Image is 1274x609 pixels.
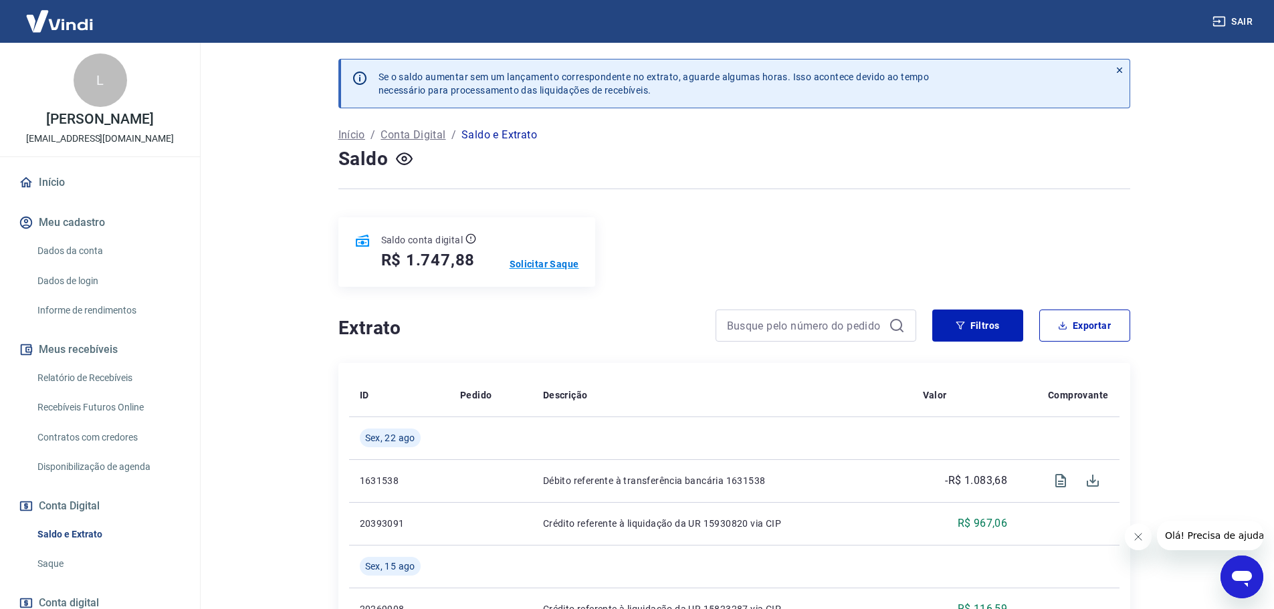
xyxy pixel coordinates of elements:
p: Se o saldo aumentar sem um lançamento correspondente no extrato, aguarde algumas horas. Isso acon... [379,70,930,97]
a: Disponibilização de agenda [32,453,184,481]
p: Saldo conta digital [381,233,463,247]
p: -R$ 1.083,68 [945,473,1007,489]
a: Relatório de Recebíveis [32,364,184,392]
p: Crédito referente à liquidação da UR 15930820 via CIP [543,517,901,530]
iframe: Fechar mensagem [1125,523,1152,550]
img: Vindi [16,1,103,41]
iframe: Mensagem da empresa [1157,521,1263,550]
span: Sex, 22 ago [365,431,415,445]
p: [PERSON_NAME] [46,112,153,126]
p: R$ 967,06 [958,515,1008,531]
p: Valor [923,388,947,402]
a: Saque [32,550,184,578]
p: Saldo e Extrato [461,127,537,143]
a: Solicitar Saque [510,257,579,271]
p: Comprovante [1048,388,1108,402]
a: Início [16,168,184,197]
span: Visualizar [1045,465,1077,497]
button: Filtros [932,310,1023,342]
p: 1631538 [360,474,439,487]
a: Informe de rendimentos [32,297,184,324]
a: Contratos com credores [32,424,184,451]
p: [EMAIL_ADDRESS][DOMAIN_NAME] [26,132,174,146]
a: Início [338,127,365,143]
h4: Extrato [338,315,700,342]
button: Sair [1210,9,1258,34]
button: Exportar [1039,310,1130,342]
button: Meus recebíveis [16,335,184,364]
span: Olá! Precisa de ajuda? [8,9,112,20]
p: / [370,127,375,143]
span: Download [1077,465,1109,497]
p: ID [360,388,369,402]
a: Recebíveis Futuros Online [32,394,184,421]
button: Conta Digital [16,491,184,521]
span: Sex, 15 ago [365,560,415,573]
p: / [451,127,456,143]
p: 20393091 [360,517,439,530]
p: Débito referente à transferência bancária 1631538 [543,474,901,487]
input: Busque pelo número do pedido [727,316,883,336]
a: Conta Digital [381,127,445,143]
iframe: Botão para abrir a janela de mensagens [1220,556,1263,598]
a: Dados da conta [32,237,184,265]
a: Dados de login [32,267,184,295]
button: Meu cadastro [16,208,184,237]
h4: Saldo [338,146,389,172]
a: Saldo e Extrato [32,521,184,548]
p: Descrição [543,388,588,402]
div: L [74,53,127,107]
p: Pedido [460,388,492,402]
h5: R$ 1.747,88 [381,249,475,271]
